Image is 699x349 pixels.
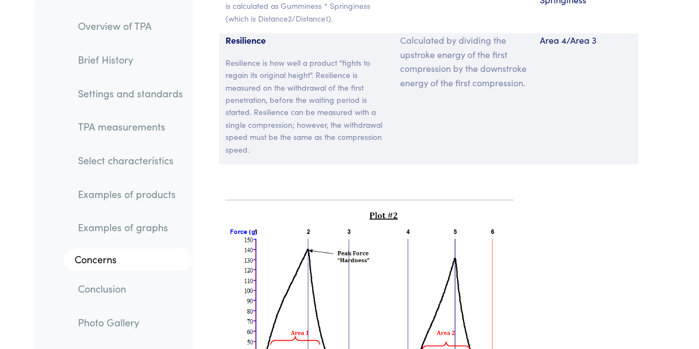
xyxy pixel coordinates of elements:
p: Area 4/Area 3 [540,33,632,48]
a: Examples of graphs [69,215,192,240]
a: Settings and standards [69,80,192,106]
a: Select characteristics [69,148,192,173]
a: Overview of TPA [69,13,192,39]
a: TPA measurements [69,114,192,139]
a: Concerns [64,248,192,270]
a: Conclusion [69,276,192,301]
p: Calculated by dividing the upstroke energy of the first compression by the downstroke energy of t... [400,33,527,90]
p: Resilience is how well a product "fights to regain its original height". Resilience is measured o... [225,56,387,155]
a: Photo Gallery [69,309,192,335]
p: Resilience [225,33,387,48]
a: Brief History [69,47,192,72]
a: Examples of products [69,181,192,207]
